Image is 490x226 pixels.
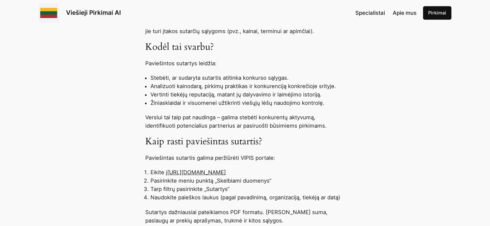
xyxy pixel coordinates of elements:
li: Vertinti tiekėjų reputaciją, matant jų dalyvavimo ir laimėjimo istoriją. [150,90,345,99]
li: Žiniasklaidai ir visuomenei užtikrinti viešųjų lėšų naudojimo kontrolę. [150,99,345,107]
li: Analizuoti kainodarą, pirkimų praktikas ir konkurenciją konkrečioje srityje. [150,82,345,90]
li: Eikite į [150,168,345,176]
h3: Kaip rasti paviešintas sutartis? [145,136,345,148]
h3: Kodėl tai svarbu? [145,41,345,53]
li: Tarp filtrų pasirinkite „Sutartys“ [150,185,345,193]
p: Taip pat skelbiami sutarčių pakeitimai, pratęsimai ar papildomi susitarimai, jei jie turi įtakos ... [145,19,345,35]
span: Specialistai [355,10,385,16]
nav: Navigation [355,9,417,17]
li: Stebėti, ar sudaryta sutartis atitinka konkurso sąlygas. [150,74,345,82]
p: Paviešintos sutartys leidžia: [145,59,345,68]
p: Sutartys dažniausiai pateikiamos PDF formatu. [PERSON_NAME] suma, paslaugų ar prekių aprašymas, t... [145,208,345,225]
span: Apie mus [393,10,417,16]
img: Viešieji pirkimai logo [39,3,58,23]
a: Pirkimai [423,6,451,20]
a: [URL][DOMAIN_NAME] [167,169,226,176]
a: Specialistai [355,9,385,17]
li: Pasirinkite meniu punktą „Skelbiami duomenys“ [150,176,345,185]
a: Viešieji Pirkimai AI [66,9,121,16]
li: Naudokite paieškos laukus (pagal pavadinimą, organizaciją, tiekėją ar datą) [150,193,345,202]
p: Paviešintas sutartis galima peržiūrėti VIPIS portale: [145,154,345,162]
a: Apie mus [393,9,417,17]
p: Verslui tai taip pat naudinga – galima stebėti konkurentų aktyvumą, identifikuoti potencialius pa... [145,113,345,130]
